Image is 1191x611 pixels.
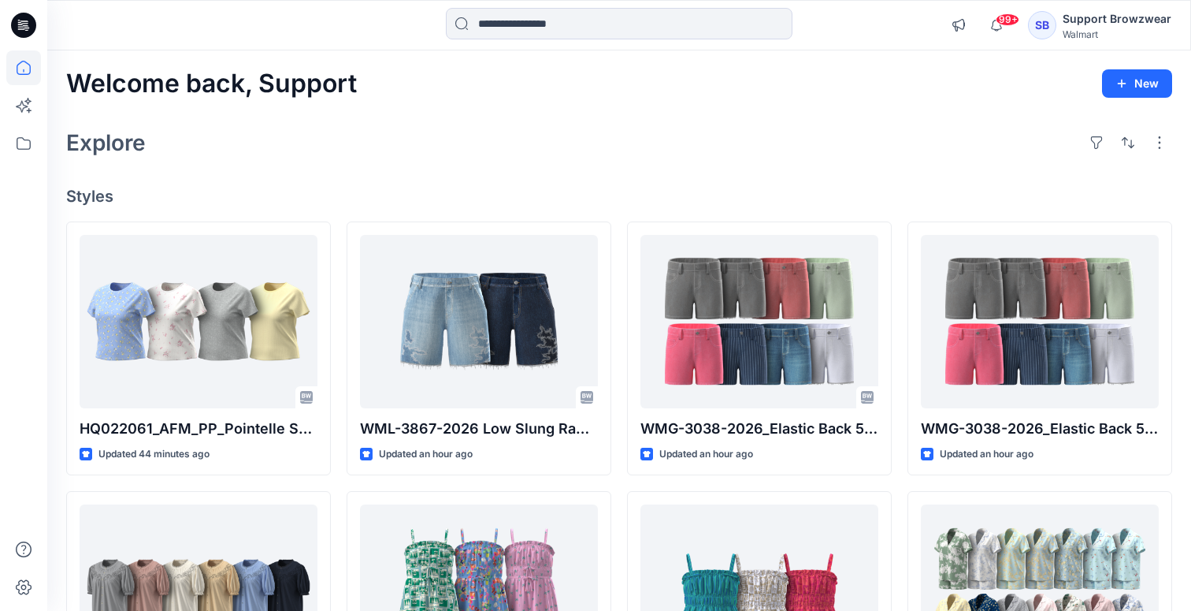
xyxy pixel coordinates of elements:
p: WML-3867-2026 Low Slung Raw Hem Short - Inseam 7" [360,418,598,440]
span: 99+ [996,13,1019,26]
h4: Styles [66,187,1172,206]
p: Updated 44 minutes ago [98,446,210,463]
h2: Welcome back, Support [66,69,357,99]
p: Updated an hour ago [659,446,753,463]
div: Support Browzwear [1063,9,1171,28]
a: WMG-3038-2026_Elastic Back 5pkt Denim Shorts 3 Inseam - Cost Opt [921,235,1159,408]
a: HQ022061_AFM_PP_Pointelle SS Top [80,235,317,408]
p: Updated an hour ago [940,446,1033,463]
a: WMG-3038-2026_Elastic Back 5pkt Denim Shorts 3 Inseam [640,235,878,408]
a: WML-3867-2026 Low Slung Raw Hem Short - Inseam 7" [360,235,598,408]
p: WMG-3038-2026_Elastic Back 5pkt Denim Shorts 3 Inseam [640,418,878,440]
p: HQ022061_AFM_PP_Pointelle SS Top [80,418,317,440]
p: WMG-3038-2026_Elastic Back 5pkt Denim Shorts 3 Inseam - Cost Opt [921,418,1159,440]
button: New [1102,69,1172,98]
h2: Explore [66,130,146,155]
div: SB [1028,11,1056,39]
p: Updated an hour ago [379,446,473,463]
div: Walmart [1063,28,1171,40]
